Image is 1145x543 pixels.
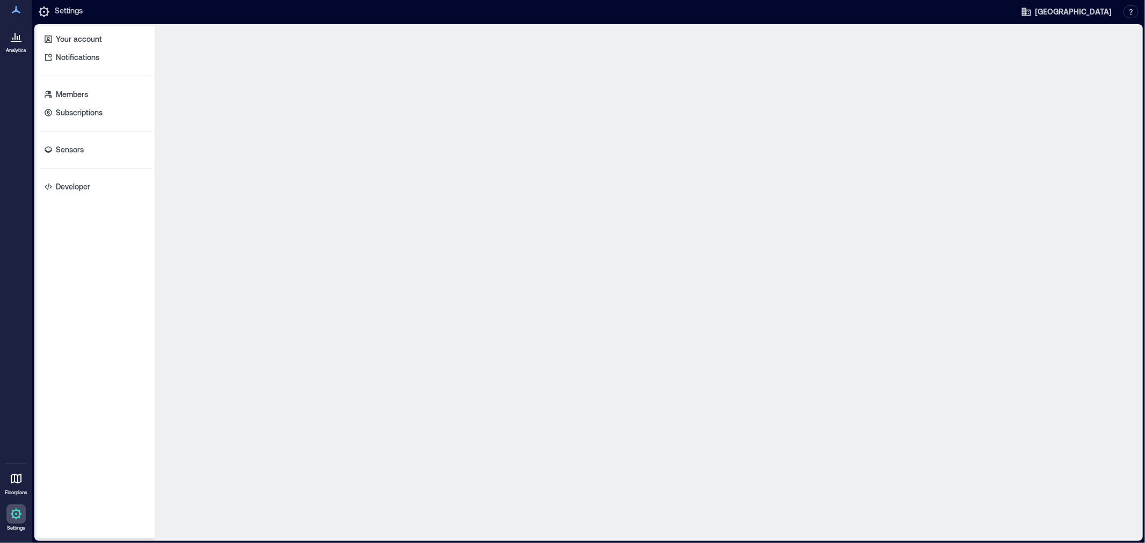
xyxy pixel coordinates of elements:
a: Developer [40,178,151,195]
a: Settings [3,501,29,534]
p: Notifications [56,52,99,63]
p: Subscriptions [56,107,103,118]
span: [GEOGRAPHIC_DATA] [1035,6,1112,17]
a: Members [40,86,151,103]
p: Settings [7,525,25,531]
p: Settings [55,5,83,18]
a: Your account [40,31,151,48]
a: Subscriptions [40,104,151,121]
button: [GEOGRAPHIC_DATA] [1018,3,1115,20]
a: Sensors [40,141,151,158]
a: Floorplans [2,466,31,499]
p: Members [56,89,88,100]
p: Floorplans [5,489,27,496]
p: Analytics [6,47,26,54]
p: Developer [56,181,90,192]
a: Notifications [40,49,151,66]
a: Analytics [3,24,30,57]
p: Your account [56,34,102,45]
p: Sensors [56,144,84,155]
